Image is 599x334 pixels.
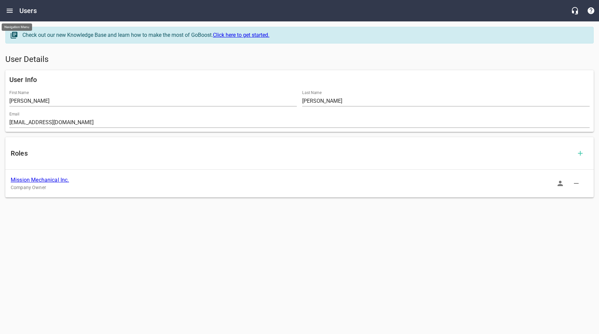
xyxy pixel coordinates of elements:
[22,31,587,39] div: Check out our new Knowledge Base and learn how to make the most of GoBoost.
[552,175,568,191] button: Sign In as Role
[19,5,37,16] h6: Users
[5,54,594,65] h5: User Details
[213,32,269,38] a: Click here to get started.
[568,175,584,191] button: Delete Role
[572,145,588,161] button: Add Role
[583,3,599,19] button: Support Portal
[11,184,578,191] p: Company Owner
[11,177,69,183] a: Mission Mechanical Inc.
[567,3,583,19] button: Live Chat
[302,91,322,95] label: Last Name
[2,3,18,19] button: Open drawer
[9,112,19,116] label: Email
[9,74,590,85] h6: User Info
[9,91,29,95] label: First Name
[11,148,572,159] h6: Roles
